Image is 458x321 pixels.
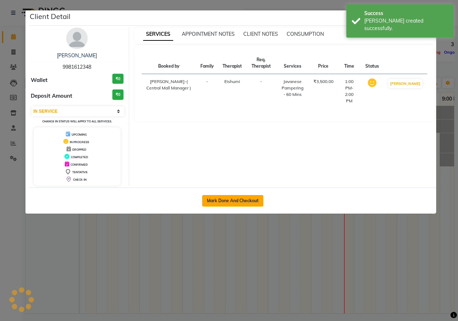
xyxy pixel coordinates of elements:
[361,52,383,74] th: Status
[202,195,263,206] button: Mark Done And Checkout
[70,140,89,144] span: IN PROGRESS
[112,74,123,84] h3: ₹0
[143,28,173,41] span: SERVICES
[70,163,88,166] span: CONFIRMED
[42,120,112,123] small: Change in status will apply to all services.
[196,74,218,109] td: -
[30,11,70,22] h5: Client Detail
[338,52,361,74] th: Time
[57,52,97,59] a: [PERSON_NAME]
[218,52,246,74] th: Therapist
[313,78,333,85] div: ₹3,500.00
[364,17,448,32] div: Bill created successfully.
[388,79,422,88] button: [PERSON_NAME]
[112,89,123,100] h3: ₹0
[63,64,91,70] span: 9981612348
[71,155,88,159] span: COMPLETED
[66,28,88,49] img: avatar
[246,52,276,74] th: Req. Therapist
[364,10,448,17] div: Success
[142,52,196,74] th: Booked by
[309,52,338,74] th: Price
[246,74,276,109] td: -
[72,148,86,151] span: DROPPED
[287,31,324,37] span: CONSUMPTION
[243,31,278,37] span: CLIENT NOTES
[196,52,218,74] th: Family
[31,76,48,84] span: Wallet
[72,170,88,174] span: TENTATIVE
[142,74,196,109] td: [PERSON_NAME]-( Central Mall Manager )
[72,133,87,136] span: UPCOMING
[281,78,305,98] div: Javanese Pampering - 60 Mins
[31,92,72,100] span: Deposit Amount
[276,52,309,74] th: Services
[73,178,87,181] span: CHECK-IN
[182,31,235,37] span: APPOINTMENT NOTES
[338,74,361,109] td: 1:00 PM-2:00 PM
[224,79,240,84] span: Eishumi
